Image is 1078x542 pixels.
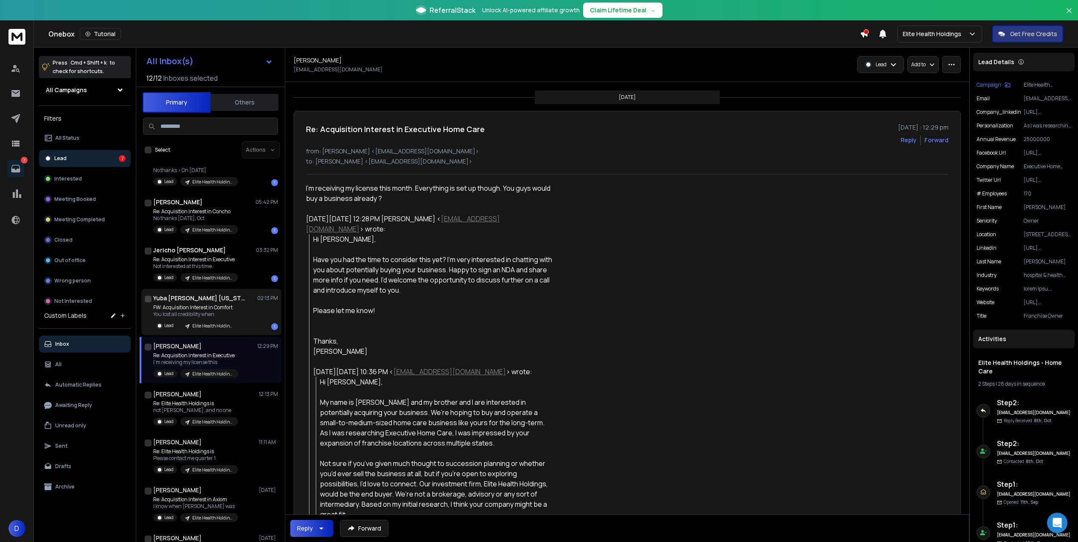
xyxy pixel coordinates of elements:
p: from: [PERSON_NAME] <[EMAIL_ADDRESS][DOMAIN_NAME]> [306,147,949,155]
button: D [8,520,25,537]
button: Reply [290,520,333,537]
button: All [39,356,131,373]
div: 7 [119,155,126,162]
div: Open Intercom Messenger [1047,513,1067,533]
p: Re: Acquisition Interest in Executive [153,256,238,263]
button: Inbox [39,336,131,353]
p: Lead [164,514,174,521]
p: Press to check for shortcuts. [53,59,115,76]
p: Company Name [977,163,1014,170]
p: 12:13 PM [259,391,278,398]
p: [URL][DOMAIN_NAME][PERSON_NAME] [1024,245,1071,251]
p: Executive Home Care [1024,163,1071,170]
p: Lead [54,155,67,162]
span: 12 / 12 [146,73,162,83]
button: Unread only [39,417,131,434]
p: Meeting Completed [54,216,105,223]
button: Campaign [977,82,1011,88]
h6: Step 2 : [997,398,1071,408]
p: Interested [54,175,82,182]
p: Reply Received [1004,418,1051,424]
p: location [977,231,996,238]
p: Re: Acquisition Interest in Executive [153,352,238,359]
p: [DATE] [259,487,278,494]
p: Keywords [977,285,999,292]
button: Claim Lifetime Deal→ [583,3,663,18]
p: Seniority [977,217,997,224]
div: Please let me know! [313,305,554,316]
span: → [650,6,656,14]
div: 1 [271,179,278,186]
div: Onebox [48,28,860,40]
p: Drafts [55,463,71,470]
button: Not Interested [39,293,131,310]
p: Lead [164,178,174,185]
p: As I was researching Executive Home Care, I was impressed by your expansion of franchise location... [1024,122,1071,129]
p: Lead [164,370,174,377]
p: You lost all credibility when [153,311,238,318]
p: 02:13 PM [257,295,278,302]
p: Contacted [1004,458,1043,465]
p: 03:32 PM [256,247,278,254]
button: Meeting Booked [39,191,131,208]
p: Elite Health Holdings - Home Care [192,323,233,329]
p: lorem ipsu, dolorsitam cons adip, elit sedd, eiusmo temp, incididun, utlaboree doloremagnaal, eni... [1024,285,1071,292]
button: Lead7 [39,150,131,167]
p: [EMAIL_ADDRESS][DOMAIN_NAME] [1024,95,1071,102]
h3: Custom Labels [44,311,87,320]
p: 7 [21,157,28,164]
div: [PERSON_NAME] [313,346,554,356]
p: Lead [876,61,887,68]
p: Lead [164,466,174,473]
div: Forward [924,136,949,144]
button: Closed [39,231,131,248]
p: Annual Revenue [977,136,1016,143]
p: Twitter Url [977,177,1001,183]
h1: [PERSON_NAME] [153,198,202,206]
p: Sent [55,443,67,449]
button: Primary [143,92,211,113]
p: Opened [1004,499,1038,505]
p: I’m receiving my license this [153,359,238,366]
p: Email [977,95,990,102]
h1: Yuba [PERSON_NAME] [US_STATE] Co [EMAIL_ADDRESS][DOMAIN_NAME] [153,294,247,302]
div: 1 [271,275,278,282]
p: 11:11 AM [259,439,278,446]
p: [URL][DOMAIN_NAME] [1024,109,1071,116]
h6: [EMAIL_ADDRESS][DOMAIN_NAME] [997,450,1071,457]
div: Hi [PERSON_NAME], [320,377,554,387]
p: Elite Health Holdings - Home Care [192,371,233,377]
h1: Elite Health Holdings - Home Care [978,359,1070,375]
span: ReferralStack [430,5,475,15]
p: 25000000 [1024,136,1071,143]
span: 8th, Oct [1026,458,1043,464]
p: Unread only [55,422,86,429]
p: Re: Elite Health Holdings is [153,400,238,407]
h1: [PERSON_NAME] [153,342,202,350]
h1: [PERSON_NAME] [153,438,202,446]
h6: Step 2 : [997,438,1071,449]
p: Out of office [54,257,86,264]
div: Have you had the time to consider this yet? I’m very interested in chatting with you about potent... [313,254,554,295]
button: Automatic Replies [39,376,131,393]
h6: [EMAIL_ADDRESS][DOMAIN_NAME] [997,409,1071,416]
p: Meeting Booked [54,196,96,203]
p: [PERSON_NAME] [1024,204,1071,211]
p: Lead Details [978,58,1014,66]
p: Franchise Owner [1024,313,1071,319]
span: 28 days in sequence [998,380,1045,387]
button: All Campaigns [39,82,131,99]
h1: All Campaigns [46,86,87,94]
div: Reply [297,524,313,533]
button: Meeting Completed [39,211,131,228]
h1: [PERSON_NAME] [294,56,342,65]
p: No thanks [DATE], Oct [153,215,238,222]
p: Facebook Url [977,150,1006,156]
h6: [EMAIL_ADDRESS][DOMAIN_NAME] [997,491,1071,497]
span: Cmd + Shift + k [69,58,108,68]
p: [PERSON_NAME] [1024,258,1071,265]
p: First Name [977,204,1002,211]
div: I’m receiving my license this month. Everything is set up though. You guys would buy a business a... [306,183,554,203]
